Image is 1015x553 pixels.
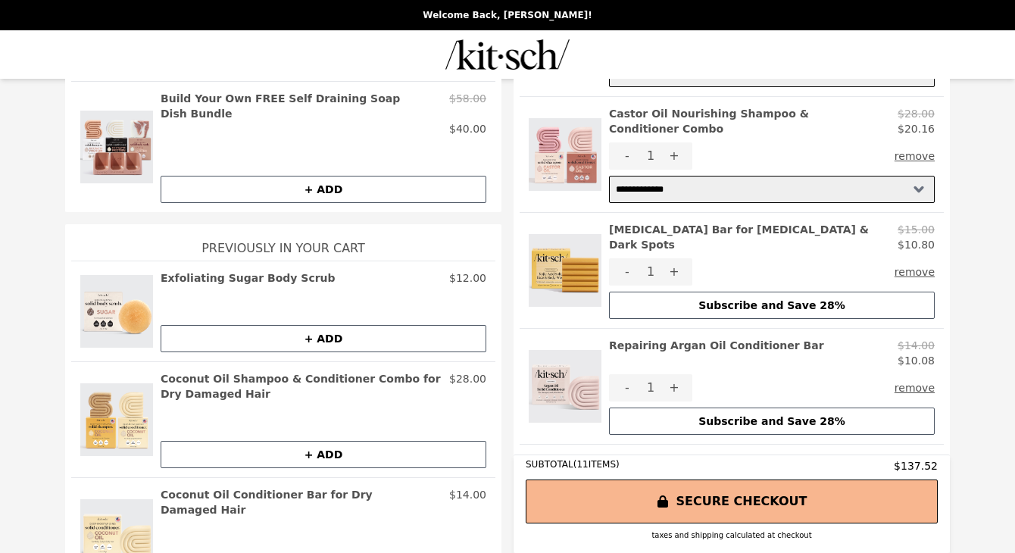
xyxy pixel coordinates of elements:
[609,292,935,319] button: Subscribe and Save 28%
[656,374,692,401] button: +
[445,39,570,70] img: Brand Logo
[449,91,486,121] p: $58.00
[161,441,486,468] button: + ADD
[526,459,573,470] span: SUBTOTAL
[449,487,486,517] p: $14.00
[161,487,443,517] h2: Coconut Oil Conditioner Bar for Dry Damaged Hair
[161,270,336,286] h2: Exfoliating Sugar Body Scrub
[80,371,153,468] img: Coconut Oil Shampoo & Conditioner Combo for Dry Damaged Hair
[609,258,645,286] button: -
[656,142,692,170] button: +
[609,142,645,170] button: -
[609,454,810,484] h2: Repairing Argan Oil Shampoo Bar
[526,530,938,541] div: taxes and shipping calculated at checkout
[449,270,486,286] p: $12.00
[645,142,656,170] div: 1
[609,176,935,203] select: Select a subscription option
[529,338,601,435] img: Repairing Argan Oil Conditioner Bar
[526,480,938,523] button: SECURE CHECKOUT
[9,9,1006,21] p: Welcome Back, [PERSON_NAME]!
[894,458,938,473] span: $137.52
[898,237,935,252] p: $10.80
[898,353,935,368] p: $10.08
[898,222,935,237] p: $15.00
[609,222,892,252] h2: [MEDICAL_DATA] Bar for [MEDICAL_DATA] & Dark Spots
[80,91,153,203] img: Build Your Own FREE Self Draining Soap Dish Bundle
[161,325,486,352] button: + ADD
[80,270,153,352] img: Exfoliating Sugar Body Scrub
[529,106,601,203] img: Castor Oil Nourishing Shampoo & Conditioner Combo
[529,222,601,319] img: Kojic Acid Bar for Hyperpigmentation & Dark Spots
[71,224,495,261] h1: Previously In Your Cart
[529,454,601,551] img: Repairing Argan Oil Shampoo Bar
[898,121,935,136] p: $20.16
[656,258,692,286] button: +
[609,374,645,401] button: -
[161,91,443,121] h2: Build Your Own FREE Self Draining Soap Dish Bundle
[895,374,935,401] button: remove
[573,459,620,470] span: ( 11 ITEMS)
[161,371,443,401] h2: Coconut Oil Shampoo & Conditioner Combo for Dry Damaged Hair
[449,371,486,401] p: $28.00
[898,338,935,353] p: $14.00
[645,258,656,286] div: 1
[609,408,935,435] button: Subscribe and Save 28%
[449,121,486,136] p: $40.00
[161,176,486,203] button: + ADD
[898,106,935,121] p: $28.00
[895,258,935,286] button: remove
[895,142,935,170] button: remove
[898,454,935,469] p: $14.00
[609,338,824,368] h2: Repairing Argan Oil Conditioner Bar
[609,106,892,136] h2: Castor Oil Nourishing Shampoo & Conditioner Combo
[645,374,656,401] div: 1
